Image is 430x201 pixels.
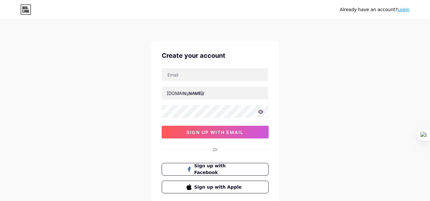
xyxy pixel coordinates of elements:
input: username [162,87,268,99]
button: Sign up with Apple [162,181,269,193]
button: Sign up with Facebook [162,163,269,176]
div: Create your account [162,51,269,60]
span: Sign up with Facebook [194,163,243,176]
span: sign up with email [187,130,243,135]
div: [DOMAIN_NAME]/ [167,90,204,97]
div: Or [213,146,218,153]
div: Already have an account? [340,6,410,13]
span: Sign up with Apple [194,184,243,191]
a: Login [398,7,410,12]
input: Email [162,68,268,81]
button: sign up with email [162,126,269,138]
